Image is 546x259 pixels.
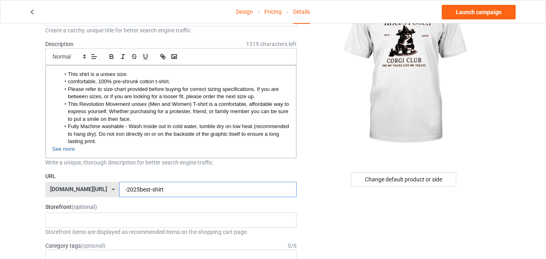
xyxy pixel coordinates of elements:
span: 1319 characters left [246,40,297,48]
span: See more [52,146,75,152]
span: This Revolution Movement unisex (Men and Women) T-shirt is a comfortable, affordable way to expre... [68,101,291,122]
div: Create a catchy, unique title for better search engine traffic. [45,26,297,34]
label: Storefront [45,203,297,211]
div: 0 / 6 [288,242,297,250]
a: Launch campaign [442,5,516,19]
label: Category tags [45,242,105,250]
div: Storefront items are displayed as recommended items on the shopping cart page. [45,228,297,236]
div: Write a unique, thorough description for better search engine traffic. [45,158,297,166]
div: Change default product or side [351,172,456,187]
span: (optional) [81,242,105,249]
span: (optional) [72,204,97,210]
span: Fully Machine washable - Wash inside out in cold water, tumble dry on low heat (recommended to ha... [68,123,291,144]
span: comfortable, 100% pre-shrunk cotton t-shirt. [68,78,170,84]
a: Pricing [264,0,282,23]
div: Details [293,0,310,24]
label: URL [45,172,297,180]
a: Design [236,0,253,23]
span: This shirt is a unisex size. [68,71,128,77]
div: [DOMAIN_NAME][URL] [50,186,107,192]
label: Description [45,41,74,47]
span: Please refer to size chart provided before buying for correct sizing specifications. If you are b... [68,86,280,99]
